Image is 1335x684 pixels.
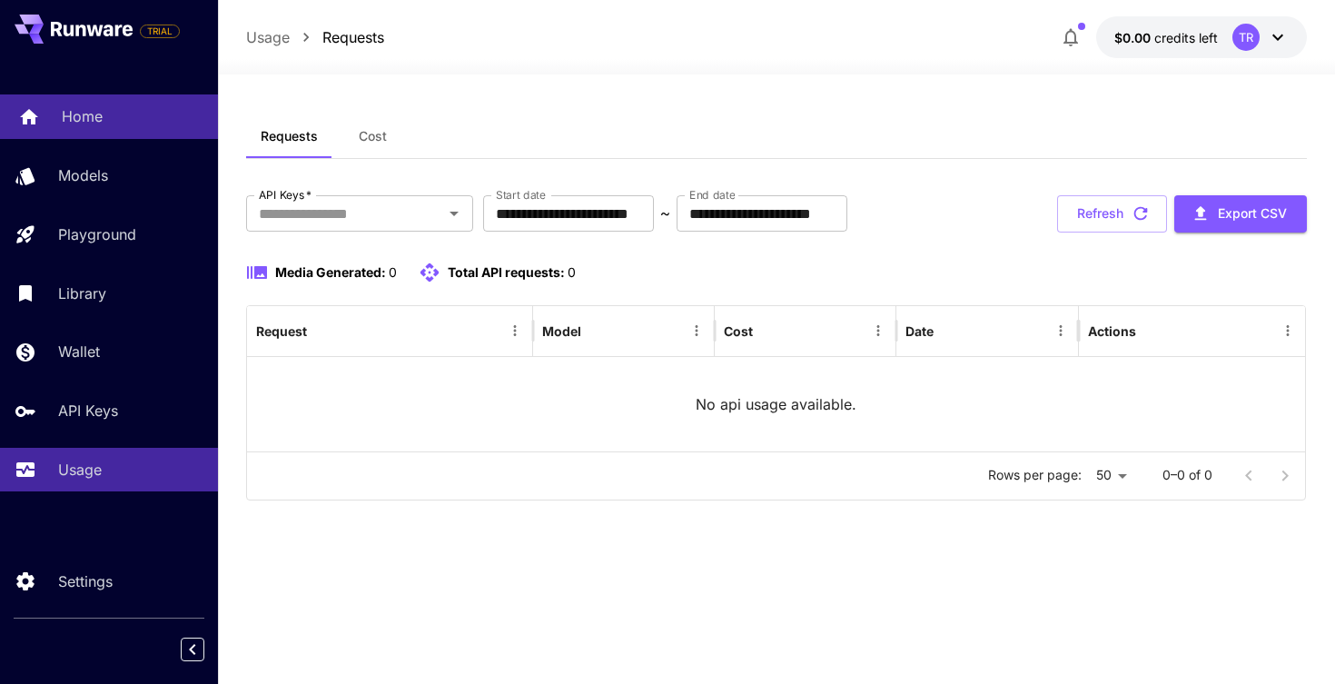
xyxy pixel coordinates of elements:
p: Rows per page: [988,466,1082,484]
button: Menu [1275,318,1300,343]
p: Home [62,105,103,127]
label: End date [689,187,735,203]
div: Collapse sidebar [194,633,218,666]
div: Request [256,323,307,339]
button: Sort [583,318,608,343]
label: Start date [496,187,546,203]
p: Usage [58,459,102,481]
button: Sort [935,318,961,343]
span: $0.00 [1114,30,1154,45]
button: Sort [309,318,334,343]
button: Refresh [1057,195,1167,233]
div: Actions [1088,323,1136,339]
span: 0 [389,264,397,280]
div: Date [905,323,934,339]
label: API Keys [259,187,311,203]
span: Requests [261,128,318,144]
p: Settings [58,570,113,592]
button: Menu [502,318,528,343]
button: Collapse sidebar [181,638,204,661]
p: Models [58,164,108,186]
button: Menu [1048,318,1073,343]
button: Export CSV [1174,195,1307,233]
span: Total API requests: [448,264,565,280]
button: $0.00TR [1096,16,1307,58]
div: 50 [1089,462,1133,489]
button: Sort [755,318,780,343]
p: No api usage available. [696,393,856,415]
p: Wallet [58,341,100,362]
div: TR [1232,24,1260,51]
span: credits left [1154,30,1218,45]
nav: breadcrumb [246,26,384,48]
p: API Keys [58,400,118,421]
span: Media Generated: [275,264,386,280]
button: Open [441,201,467,226]
span: Cost [359,128,387,144]
span: Add your payment card to enable full platform functionality. [140,20,180,42]
div: Model [542,323,581,339]
a: Usage [246,26,290,48]
span: TRIAL [141,25,179,38]
p: 0–0 of 0 [1162,466,1212,484]
p: ~ [660,203,670,224]
button: Menu [865,318,891,343]
button: Menu [684,318,709,343]
a: Requests [322,26,384,48]
div: $0.00 [1114,28,1218,47]
span: 0 [568,264,576,280]
p: Playground [58,223,136,245]
p: Library [58,283,106,304]
div: Cost [724,323,753,339]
